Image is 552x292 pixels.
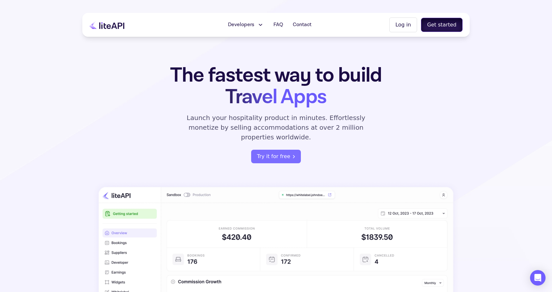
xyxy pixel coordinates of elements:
button: Log in [389,17,417,32]
a: register [251,150,301,163]
h1: The fastest way to build [150,65,402,108]
span: Travel Apps [225,84,326,110]
a: FAQ [270,18,287,31]
div: Open Intercom Messenger [530,270,546,286]
button: Try it for free [251,150,301,163]
button: Get started [421,18,463,32]
p: Launch your hospitality product in minutes. Effortlessly monetize by selling accommodations at ov... [179,113,373,142]
span: Developers [228,21,254,29]
span: Contact [293,21,312,29]
a: Contact [289,18,315,31]
span: FAQ [273,21,283,29]
button: Developers [224,18,268,31]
